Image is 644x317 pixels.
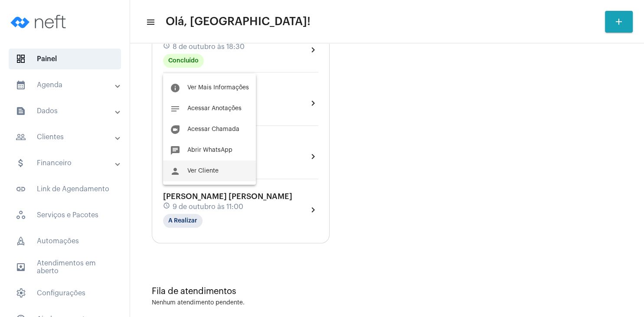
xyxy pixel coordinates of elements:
[170,166,180,176] mat-icon: person
[187,168,219,174] span: Ver Cliente
[170,145,180,156] mat-icon: chat
[170,83,180,93] mat-icon: info
[170,124,180,135] mat-icon: duo
[187,147,232,153] span: Abrir WhatsApp
[187,85,249,91] span: Ver Mais Informações
[187,105,242,111] span: Acessar Anotações
[187,126,239,132] span: Acessar Chamada
[170,104,180,114] mat-icon: notes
